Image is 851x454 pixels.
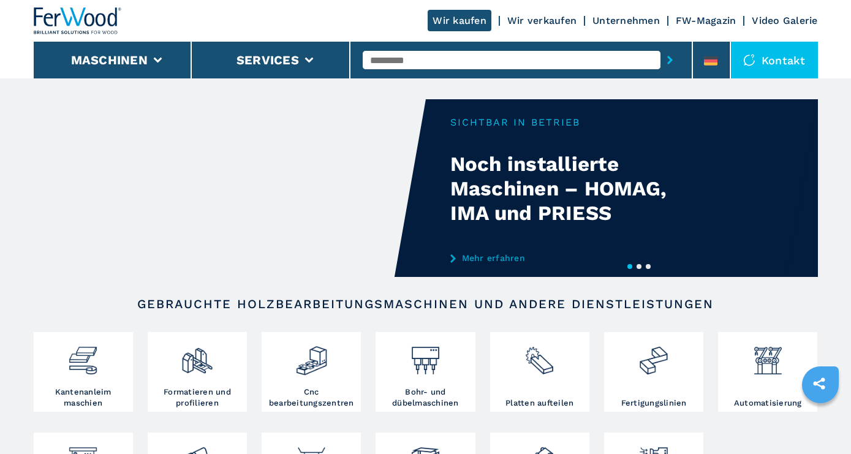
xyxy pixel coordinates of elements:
button: Services [236,53,299,67]
img: centro_di_lavoro_cnc_2.png [295,335,328,377]
a: Cnc bearbeitungszentren [262,332,361,412]
a: sharethis [804,368,834,399]
iframe: Chat [799,399,842,445]
h3: Fertigungslinien [621,398,687,409]
a: Fertigungslinien [604,332,703,412]
a: FW-Magazin [676,15,736,26]
button: 2 [637,264,641,269]
h3: Formatieren und profilieren [151,387,244,409]
button: 1 [627,264,632,269]
a: Kantenanleim maschien [34,332,133,412]
a: Bohr- und dübelmaschinen [376,332,475,412]
h2: Gebrauchte Holzbearbeitungsmaschinen und andere Dienstleistungen [73,297,779,311]
div: Kontakt [731,42,818,78]
img: automazione.png [752,335,784,377]
h3: Platten aufteilen [505,398,573,409]
a: Video Galerie [752,15,817,26]
button: 3 [646,264,651,269]
img: foratrici_inseritrici_2.png [409,335,442,377]
a: Unternehmen [592,15,660,26]
a: Wir verkaufen [507,15,577,26]
img: bordatrici_1.png [67,335,99,377]
h3: Kantenanleim maschien [37,387,130,409]
h3: Automatisierung [734,398,802,409]
a: Platten aufteilen [490,332,589,412]
img: squadratrici_2.png [181,335,213,377]
video: Your browser does not support the video tag. [34,99,426,277]
img: linee_di_produzione_2.png [637,335,670,377]
h3: Bohr- und dübelmaschinen [379,387,472,409]
img: Kontakt [743,54,755,66]
img: sezionatrici_2.png [523,335,556,377]
a: Automatisierung [718,332,817,412]
a: Formatieren und profilieren [148,332,247,412]
button: submit-button [660,46,679,74]
button: Maschinen [71,53,148,67]
img: Ferwood [34,7,122,34]
h3: Cnc bearbeitungszentren [265,387,358,409]
a: Wir kaufen [428,10,491,31]
a: Mehr erfahren [450,253,690,263]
